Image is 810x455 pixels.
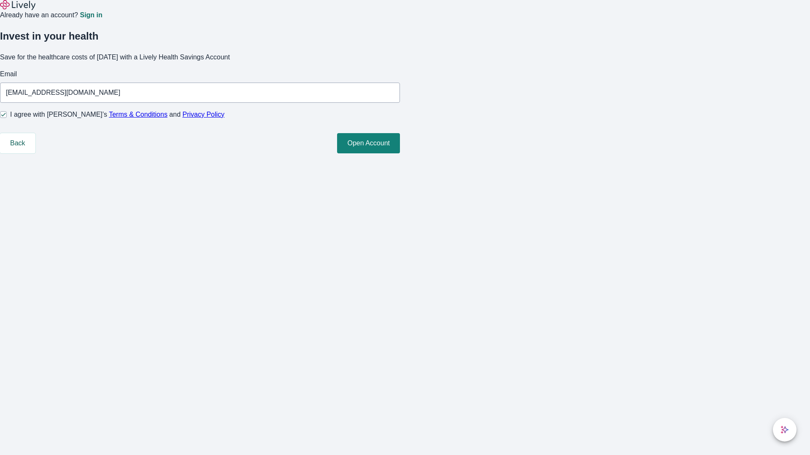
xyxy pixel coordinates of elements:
a: Sign in [80,12,102,19]
button: Open Account [337,133,400,153]
svg: Lively AI Assistant [780,426,789,434]
button: chat [773,418,796,442]
a: Terms & Conditions [109,111,167,118]
a: Privacy Policy [183,111,225,118]
span: I agree with [PERSON_NAME]’s and [10,110,224,120]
